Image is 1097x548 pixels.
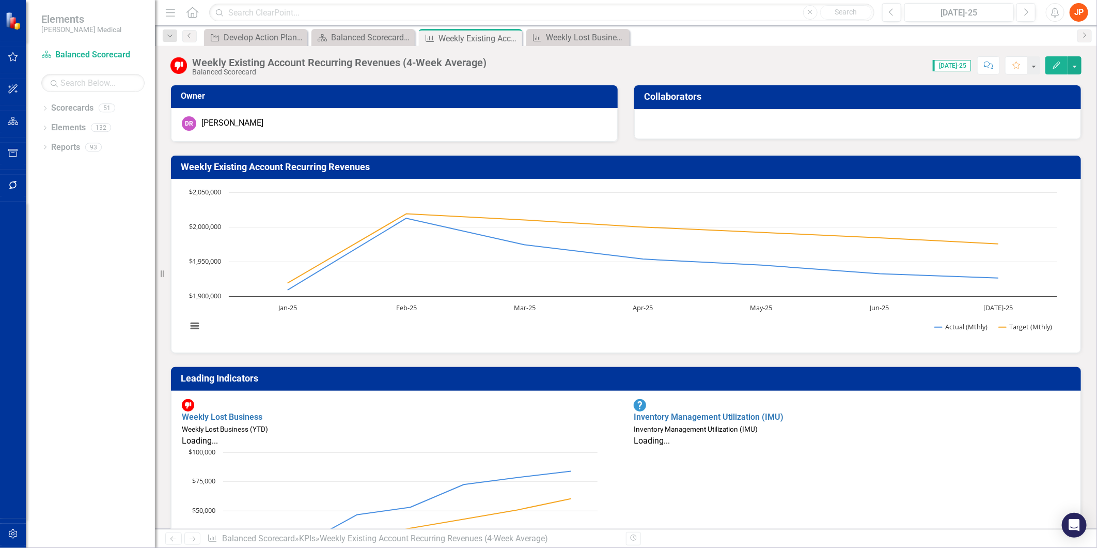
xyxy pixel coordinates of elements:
text: Mar-25 [514,303,536,312]
div: 132 [91,124,111,132]
small: [PERSON_NAME] Medical [41,25,121,34]
text: Actual (Mthly) [945,322,988,331]
div: Chart. Highcharts interactive chart. [182,187,1070,342]
text: Jan-25 [278,303,297,312]
div: [PERSON_NAME] [201,117,263,129]
text: $50,000 [192,506,215,515]
button: Search [820,5,872,20]
text: [DATE]-25 [983,303,1013,312]
span: Elements [41,13,121,25]
button: Show Actual (Mthly) [935,323,988,331]
text: $2,050,000 [189,187,221,196]
a: Inventory Management Utilization (IMU) [634,412,783,422]
text: $1,900,000 [189,291,221,300]
div: Open Intercom Messenger [1062,513,1087,538]
div: Weekly Existing Account Recurring Revenues (4-Week Average) [438,32,520,45]
div: Balanced Scorecard Welcome Page [331,31,412,44]
button: Show Target (Mthly) [999,323,1052,331]
a: Scorecards [51,102,93,114]
text: $1,950,000 [189,256,221,266]
div: [DATE]-25 [908,7,1010,19]
text: Feb-25 [396,303,417,312]
button: View chart menu, Chart [187,319,202,333]
span: [DATE]-25 [933,60,971,71]
a: Develop Action Plan for TX Division [207,31,305,44]
text: May-25 [750,303,773,312]
h3: Weekly Existing Account Recurring Revenues [181,162,1075,172]
h3: Owner [181,92,612,101]
img: No Information [634,399,646,412]
div: Weekly Existing Account Recurring Revenues (4-Week Average) [320,534,548,543]
a: Balanced Scorecard [41,49,145,61]
button: [DATE]-25 [904,3,1014,22]
a: KPIs [299,534,316,543]
a: Reports [51,142,80,154]
small: Inventory Management Utilization (IMU) [634,425,758,433]
text: $2,000,000 [189,222,221,231]
div: Weekly Lost Business (YTD) [546,31,627,44]
text: $75,000 [192,476,215,485]
button: JP [1070,3,1088,22]
text: Apr-25 [633,303,653,312]
input: Search Below... [41,74,145,92]
span: Search [835,8,857,16]
div: Loading... [182,435,618,447]
text: Target (Mthly) [1009,322,1052,331]
a: Balanced Scorecard Welcome Page [314,31,412,44]
div: Develop Action Plan for TX Division [224,31,305,44]
img: ClearPoint Strategy [5,12,23,30]
text: $100,000 [189,447,215,456]
svg: Interactive chart [182,187,1062,342]
small: Weekly Lost Business (YTD) [182,425,268,433]
a: Weekly Lost Business (YTD) [529,31,627,44]
input: Search ClearPoint... [209,4,874,22]
div: DR [182,116,196,131]
div: » » [207,533,618,545]
div: 51 [99,104,115,113]
text: Jun-25 [869,303,889,312]
a: Balanced Scorecard [222,534,295,543]
img: Below Target [170,57,187,74]
img: Below Target [182,399,194,412]
h3: Collaborators [644,92,1075,102]
h3: Leading Indicators [181,373,1075,384]
div: Balanced Scorecard [192,68,487,76]
div: Weekly Existing Account Recurring Revenues (4-Week Average) [192,57,487,68]
a: Elements [51,122,86,134]
div: Loading... [634,435,1070,447]
a: Weekly Lost Business [182,412,262,422]
div: 93 [85,143,102,151]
